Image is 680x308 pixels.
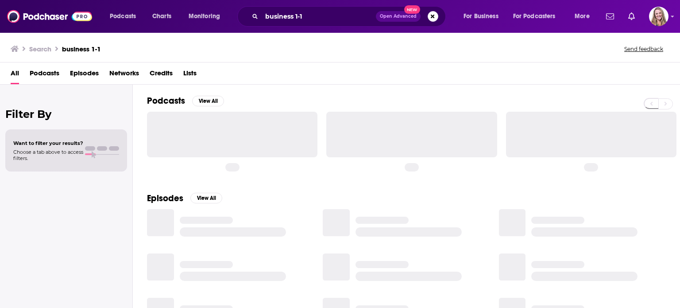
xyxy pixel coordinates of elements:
span: Charts [152,10,171,23]
button: Open AdvancedNew [376,11,421,22]
a: Show notifications dropdown [603,9,618,24]
h2: Episodes [147,193,183,204]
h2: Podcasts [147,95,185,106]
span: Want to filter your results? [13,140,83,146]
a: Charts [147,9,177,23]
button: open menu [457,9,510,23]
a: Show notifications dropdown [625,9,638,24]
button: open menu [104,9,147,23]
h3: business 1-1 [62,45,101,53]
a: All [11,66,19,84]
div: Search podcasts, credits, & more... [246,6,454,27]
button: open menu [182,9,232,23]
span: New [404,5,420,14]
a: PodcastsView All [147,95,224,106]
span: Logged in as KirstinPitchPR [649,7,668,26]
a: EpisodesView All [147,193,222,204]
span: Podcasts [110,10,136,23]
h3: Search [29,45,51,53]
a: Podcasts [30,66,59,84]
span: Open Advanced [380,14,417,19]
span: Choose a tab above to access filters. [13,149,83,161]
input: Search podcasts, credits, & more... [262,9,376,23]
button: View All [192,96,224,106]
span: More [575,10,590,23]
button: Send feedback [622,45,666,53]
button: Show profile menu [649,7,668,26]
a: Lists [183,66,197,84]
span: Monitoring [189,10,220,23]
a: Credits [150,66,173,84]
span: For Business [464,10,498,23]
a: Networks [109,66,139,84]
button: open menu [507,9,568,23]
img: User Profile [649,7,668,26]
h2: Filter By [5,108,127,121]
button: View All [190,193,222,203]
img: Podchaser - Follow, Share and Rate Podcasts [7,8,92,25]
span: For Podcasters [513,10,556,23]
button: open menu [568,9,601,23]
a: Episodes [70,66,99,84]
